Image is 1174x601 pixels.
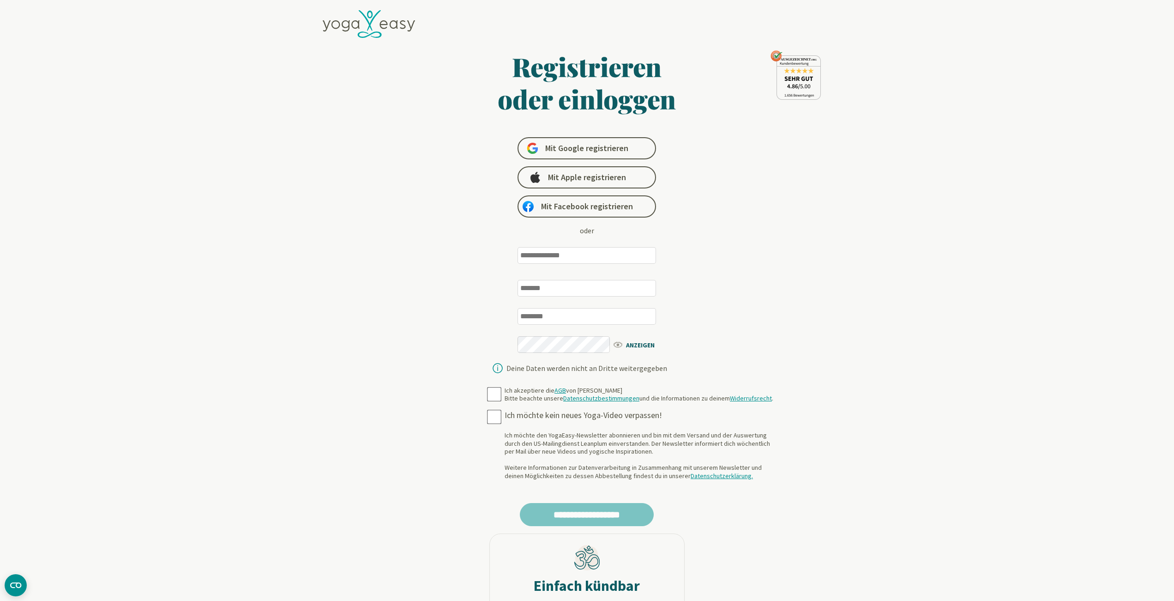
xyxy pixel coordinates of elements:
[771,50,821,100] img: ausgezeichnet_seal.png
[518,195,656,218] a: Mit Facebook registrieren
[505,431,777,480] div: Ich möchte den YogaEasy-Newsletter abonnieren und bin mit dem Versand und der Auswertung durch de...
[545,143,628,154] span: Mit Google registrieren
[541,201,633,212] span: Mit Facebook registrieren
[580,225,594,236] div: oder
[505,387,773,403] div: Ich akzeptiere die von [PERSON_NAME] Bitte beachte unsere und die Informationen zu deinem .
[612,339,665,350] span: ANZEIGEN
[518,166,656,188] a: Mit Apple registrieren
[534,577,640,595] h2: Einfach kündbar
[5,574,27,596] button: CMP-Widget öffnen
[730,394,772,402] a: Widerrufsrecht
[554,386,566,395] a: AGB
[548,172,626,183] span: Mit Apple registrieren
[409,50,766,115] h1: Registrieren oder einloggen
[506,364,667,372] div: Deine Daten werden nicht an Dritte weitergegeben
[563,394,639,402] a: Datenschutzbestimmungen
[505,410,777,421] div: Ich möchte kein neues Yoga-Video verpassen!
[518,137,656,159] a: Mit Google registrieren
[691,472,753,480] a: Datenschutzerklärung.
